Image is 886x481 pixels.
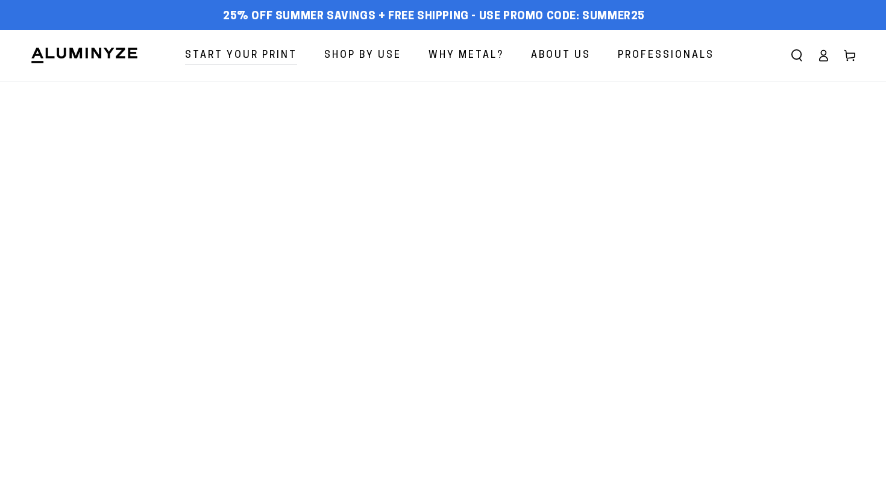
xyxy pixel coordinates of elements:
a: About Us [522,40,600,72]
a: Shop By Use [315,40,410,72]
a: Professionals [609,40,723,72]
span: About Us [531,47,591,64]
span: Start Your Print [185,47,297,64]
img: Aluminyze [30,46,139,64]
span: 25% off Summer Savings + Free Shipping - Use Promo Code: SUMMER25 [223,10,645,24]
summary: Search our site [784,42,810,69]
span: Why Metal? [429,47,504,64]
span: Shop By Use [324,47,401,64]
a: Why Metal? [419,40,513,72]
span: Professionals [618,47,714,64]
a: Start Your Print [176,40,306,72]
